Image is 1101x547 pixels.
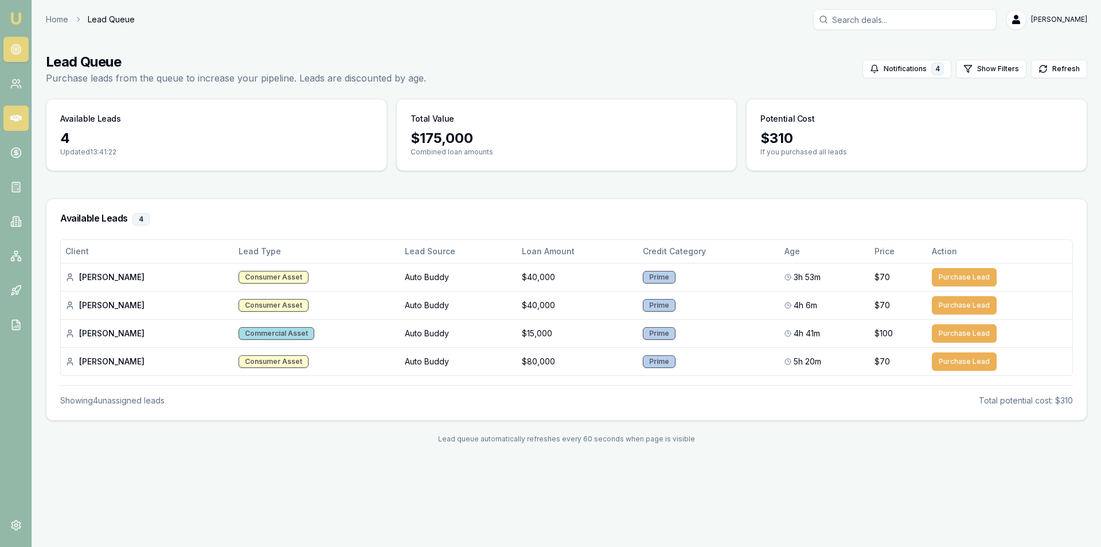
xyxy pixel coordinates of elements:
div: Consumer Asset [239,299,309,312]
button: Refresh [1031,60,1087,78]
button: Purchase Lead [932,296,997,315]
div: [PERSON_NAME] [65,271,229,283]
div: [PERSON_NAME] [65,328,229,339]
span: 4h 6m [794,300,817,311]
button: Purchase Lead [932,268,997,286]
td: $15,000 [517,319,639,347]
h3: Available Leads [60,113,121,125]
div: Prime [643,299,676,312]
div: Prime [643,327,676,340]
button: Purchase Lead [932,324,997,343]
img: emu-icon-u.png [9,11,23,25]
td: $40,000 [517,263,639,291]
span: $70 [874,300,890,311]
th: Credit Category [638,240,780,263]
div: Consumer Asset [239,355,309,368]
td: Auto Buddy [400,263,517,291]
div: 4 [60,129,373,148]
h3: Potential Cost [760,113,814,125]
span: $70 [874,271,890,283]
div: [PERSON_NAME] [65,356,229,367]
span: $100 [874,328,893,339]
th: Lead Type [234,240,400,263]
p: Combined loan amounts [411,148,723,157]
div: Consumer Asset [239,271,309,284]
div: $ 175,000 [411,129,723,148]
th: Age [780,240,870,263]
span: 4h 41m [794,328,820,339]
div: Total potential cost: $310 [979,395,1073,406]
div: Showing 4 unassigned lead s [60,395,165,406]
button: Notifications4 [862,60,951,78]
span: Lead Queue [88,14,135,25]
span: 3h 53m [794,271,821,283]
p: Updated 13:41:22 [60,148,373,157]
div: 4 [132,213,150,226]
td: $40,000 [517,291,639,319]
th: Loan Amount [517,240,639,263]
div: Commercial Asset [239,327,314,340]
h1: Lead Queue [46,53,426,71]
p: If you purchased all leads [760,148,1073,157]
h3: Available Leads [60,213,1073,226]
div: $ 310 [760,129,1073,148]
div: Prime [643,271,676,284]
div: [PERSON_NAME] [65,300,229,311]
div: Prime [643,355,676,368]
th: Lead Source [400,240,517,263]
a: Home [46,14,68,25]
th: Price [870,240,927,263]
nav: breadcrumb [46,14,135,25]
th: Client [61,240,234,263]
button: Purchase Lead [932,352,997,371]
div: Lead queue automatically refreshes every 60 seconds when page is visible [46,435,1087,444]
td: Auto Buddy [400,347,517,375]
input: Search deals [813,9,997,30]
td: $80,000 [517,347,639,375]
h3: Total Value [411,113,454,125]
span: $70 [874,356,890,367]
div: 4 [931,63,944,75]
td: Auto Buddy [400,319,517,347]
p: Purchase leads from the queue to increase your pipeline. Leads are discounted by age. [46,71,426,85]
span: [PERSON_NAME] [1031,15,1087,24]
button: Show Filters [956,60,1026,78]
span: 5h 20m [794,356,821,367]
th: Action [927,240,1072,263]
td: Auto Buddy [400,291,517,319]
